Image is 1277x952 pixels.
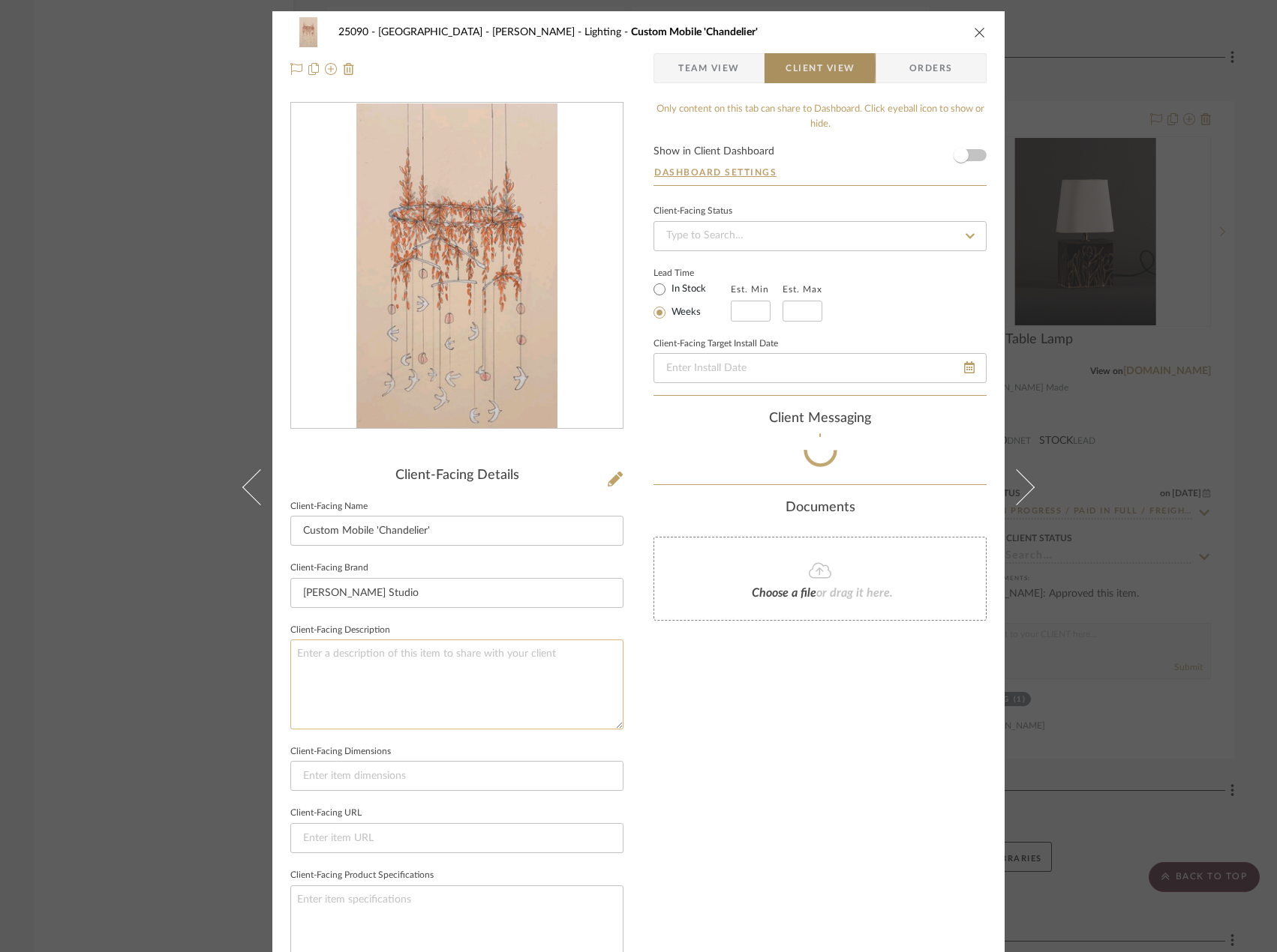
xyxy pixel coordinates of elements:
[654,221,987,251] input: Type to Search…
[290,823,623,853] input: Enter item URL
[816,587,893,599] span: or drag it here.
[654,102,987,131] div: Only content on this tab can share to Dashboard. Click eyeball icon to show or hide.
[654,411,987,427] div: client Messaging
[654,340,778,348] label: Client-Facing Target Install Date
[584,27,631,37] span: Lighting
[669,306,701,319] label: Weeks
[356,103,557,429] img: 5f6c85c3-3491-4734-826a-4cc94a2b3467_436x436.jpg
[669,283,706,296] label: In Stock
[678,53,740,83] span: Team View
[290,578,623,608] input: Enter Client-Facing Brand
[786,53,855,83] span: Client View
[290,627,390,634] label: Client-Facing Description
[752,587,816,599] span: Choose a file
[654,353,987,383] input: Enter Install Date
[654,166,777,179] button: Dashboard Settings
[291,103,623,429] div: 0
[343,63,355,75] img: Remove from project
[654,266,731,280] label: Lead Time
[290,564,368,572] label: Client-Facing Brand
[893,53,969,83] span: Orders
[290,17,326,47] img: 5f6c85c3-3491-4734-826a-4cc94a2b3467_48x40.jpg
[338,27,584,37] span: 25090 - [GEOGRAPHIC_DATA] - [PERSON_NAME]
[654,500,987,516] div: Documents
[290,516,623,546] input: Enter Client-Facing Item Name
[654,280,731,322] mat-radio-group: Select item type
[290,748,391,756] label: Client-Facing Dimensions
[783,284,822,295] label: Est. Max
[290,503,368,510] label: Client-Facing Name
[290,761,623,791] input: Enter item dimensions
[290,468,623,484] div: Client-Facing Details
[973,25,987,39] button: close
[290,810,362,817] label: Client-Facing URL
[654,208,732,215] div: Client-Facing Status
[290,872,434,879] label: Client-Facing Product Specifications
[731,284,769,295] label: Est. Min
[631,27,758,37] span: Custom Mobile 'Chandelier'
